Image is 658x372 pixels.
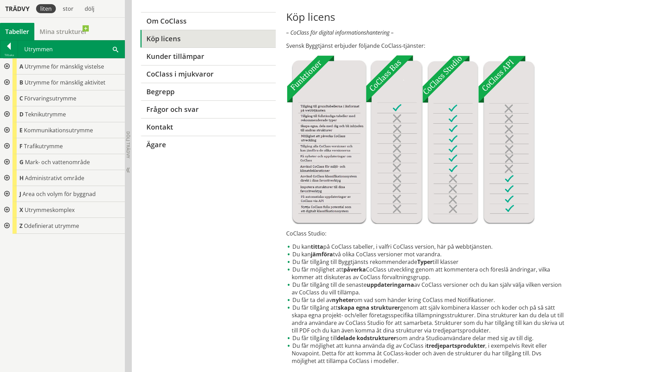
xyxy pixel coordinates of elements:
li: Du får tillgång att genom att själv kombinera klasser och koder och på så sätt skapa egna projekt... [286,304,567,334]
div: Tillbaka [0,52,18,58]
a: Mina strukturer [34,23,92,40]
span: F [19,142,23,150]
a: CoClass i mjukvaror [140,65,275,83]
span: Dölj trädvy [125,131,131,158]
a: Kontakt [140,118,275,136]
li: Du får ta del av om vad som händer kring CoClass med Notifikationer. [286,296,567,304]
h1: Köp licens [286,11,567,23]
div: stor [59,4,78,13]
span: B [19,79,23,86]
span: Förvaringsutrymme [24,95,76,102]
strong: jämföra [311,250,333,258]
li: Du får tillgång till som andra Studioanvändare delar med sig av till dig. [286,334,567,342]
a: Om CoClass [140,12,275,30]
span: D [19,110,24,118]
span: Area och volym för byggnad [23,190,96,198]
p: CoClass Studio: [286,230,567,237]
div: Trädvy [1,5,33,12]
strong: nyheter [332,296,354,304]
strong: Typer [417,258,433,266]
em: – CoClass för digital informationshantering – [286,29,394,36]
span: E [19,126,23,134]
span: J [19,190,21,198]
strong: uppdateringarna [367,281,414,289]
a: Ägare [140,136,275,153]
div: dölj [80,4,99,13]
a: Kunder tillämpar [140,47,275,65]
strong: skapa egna strukturer [338,304,400,311]
span: Mark- och vattenområde [25,158,90,166]
span: Sök i tabellen [113,45,118,53]
span: G [19,158,24,166]
li: Du kan på CoClass tabeller, i valfri CoClass version, här på webbtjänsten. [286,243,567,250]
a: Köp licens [140,30,275,47]
a: Frågor och svar [140,100,275,118]
strong: påverka [343,266,366,273]
div: Utrymmen [18,41,125,58]
span: Utrymmeskomplex [25,206,75,214]
span: Odefinierat utrymme [24,222,79,230]
span: A [19,63,23,70]
p: Svensk Byggtjänst erbjuder följande CoClass-tjänster: [286,42,567,50]
span: Kommunikationsutrymme [24,126,93,134]
span: H [19,174,24,182]
li: Du kan två olika CoClass versioner mot varandra. [286,250,567,258]
img: Tjnster-Tabell_CoClassBas-Studio-API2022-12-22.jpg [286,55,535,224]
div: liten [36,4,56,13]
span: Utrymme för mänsklig aktivitet [25,79,105,86]
strong: tredjepartsprodukter [426,342,485,349]
span: Utrymme för mänsklig vistelse [25,63,104,70]
span: Z [19,222,23,230]
span: Trafikutrymme [24,142,63,150]
li: Du får tillgång till Byggtjänsts rekommenderade till klasser [286,258,567,266]
strong: titta [311,243,323,250]
span: Teknikutrymme [25,110,66,118]
span: X [19,206,23,214]
span: Administrativt område [25,174,84,182]
li: Du får möjlighet att CoClass utveckling genom att kommentera och föreslå ändringar, vilka kommer ... [286,266,567,281]
a: Begrepp [140,83,275,100]
span: C [19,95,23,102]
strong: delade kodstrukturer [337,334,396,342]
li: Du får tillgång till de senaste av CoClass versioner och du kan själv välja vilken version av CoC... [286,281,567,296]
